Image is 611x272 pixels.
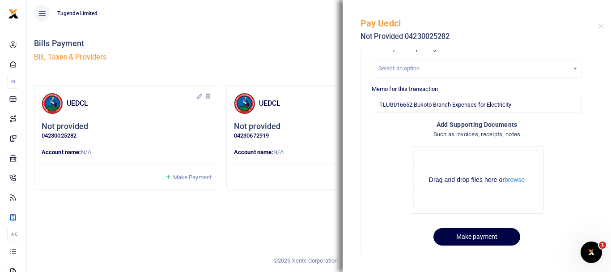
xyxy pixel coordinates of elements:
[8,9,19,19] img: logo-small
[273,149,283,155] span: N/A
[8,10,19,17] a: logo-small logo-large logo-large
[599,242,606,249] span: 1
[234,121,404,141] div: Click to update
[42,121,212,141] div: Click to update
[505,177,525,183] button: browse
[165,172,212,182] a: Make Payment
[234,149,273,155] strong: Account name:
[433,228,520,246] button: Make payment
[34,39,315,48] h4: Bills Payment
[414,176,540,184] div: Drag and drop files here or
[81,149,91,155] span: N/A
[581,242,602,263] iframe: Intercom live chat
[372,97,582,112] input: Enter extra information
[361,18,598,29] h5: Pay Uedcl
[234,121,280,132] h5: Not provided
[34,53,315,62] h5: Bill, Taxes & Providers
[361,32,598,41] h5: Not Provided 04230025282
[372,120,582,130] h4: Add supporting Documents
[410,147,544,214] div: File Uploader
[42,131,212,141] p: 04230025282
[234,131,404,141] p: 04230672919
[378,64,569,73] div: Select an option
[259,99,388,108] h4: UEDCL
[42,149,81,155] strong: Account name:
[598,23,604,29] button: Close
[7,227,19,242] li: Ac
[7,74,19,89] li: M
[54,9,102,17] span: Tugende Limited
[173,174,212,181] span: Make Payment
[67,99,196,108] h4: UEDCL
[372,85,438,94] label: Memo for this transaction
[372,130,582,139] h4: Such as invoices, receipts, notes
[42,121,88,132] h5: Not provided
